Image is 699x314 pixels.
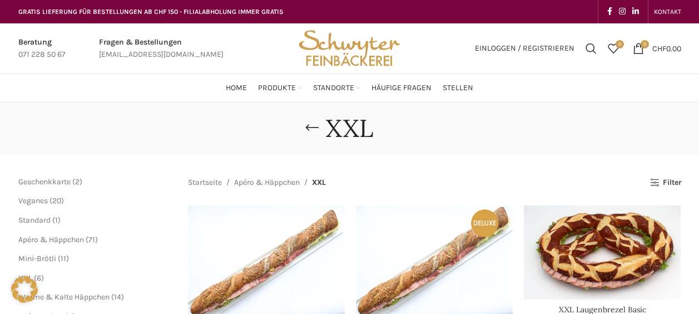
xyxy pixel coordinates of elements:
[627,37,687,60] a: 0 CHF0.00
[258,83,296,94] span: Produkte
[18,36,66,61] a: Infobox link
[629,4,642,19] a: Linkedin social link
[648,1,687,23] div: Secondary navigation
[443,83,473,94] span: Stellen
[298,117,326,139] a: Go back
[226,83,247,94] span: Home
[18,8,284,16] span: GRATIS LIEFERUNG FÜR BESTELLUNGEN AB CHF 150 - FILIALABHOLUNG IMMER GRATIS
[18,254,56,263] a: Mini-Brötli
[295,23,404,73] img: Bäckerei Schwyter
[99,36,224,61] a: Infobox link
[188,176,222,189] a: Startseite
[75,177,80,187] span: 2
[18,292,110,302] a: Warme & Kalte Häppchen
[602,37,624,60] a: 0
[18,215,51,225] a: Standard
[114,292,121,302] span: 14
[88,235,95,244] span: 71
[469,37,580,60] a: Einloggen / Registrieren
[604,4,616,19] a: Facebook social link
[18,235,84,244] a: Apéro & Häppchen
[443,77,473,99] a: Stellen
[18,196,48,205] a: Veganes
[61,254,66,263] span: 11
[52,196,61,205] span: 20
[312,176,326,189] span: XXL
[295,43,404,52] a: Site logo
[18,177,71,187] a: Geschenkkarte
[234,176,300,189] a: Apéro & Häppchen
[580,37,602,60] a: Suchen
[652,43,666,53] span: CHF
[652,43,681,53] bdi: 0.00
[602,37,624,60] div: Meine Wunschliste
[650,178,681,188] a: Filter
[371,83,432,94] span: Häufige Fragen
[475,45,574,52] span: Einloggen / Registrieren
[313,83,354,94] span: Standorte
[616,4,629,19] a: Instagram social link
[13,77,687,99] div: Main navigation
[313,77,360,99] a: Standorte
[654,8,681,16] span: KONTAKT
[326,114,373,143] h1: XXL
[258,77,302,99] a: Produkte
[55,215,58,225] span: 1
[641,40,649,48] span: 0
[226,77,247,99] a: Home
[654,1,681,23] a: KONTAKT
[371,77,432,99] a: Häufige Fragen
[188,176,326,189] nav: Breadcrumb
[524,205,681,300] a: XXL Laugenbrezel Basic
[616,40,624,48] span: 0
